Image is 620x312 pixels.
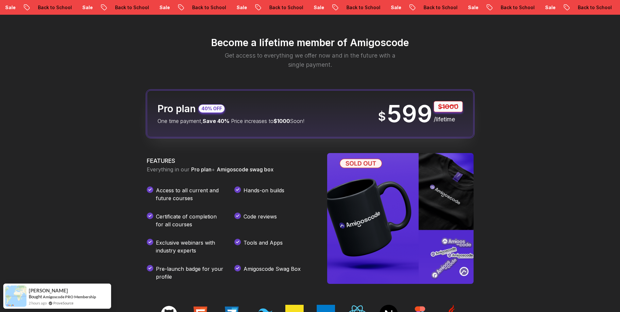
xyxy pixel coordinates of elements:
p: Sale [231,4,252,11]
p: Access to all current and future courses [156,186,224,202]
h2: Pro plan [158,103,196,114]
p: Sale [385,4,406,11]
p: Code reviews [243,213,277,228]
img: provesource social proof notification image [5,286,26,307]
p: 40% OFF [201,105,222,112]
p: Back to School [186,4,231,11]
p: 599 [387,102,432,126]
span: Save 40% [203,118,229,124]
img: Amigoscode SwagBox [327,153,474,284]
p: Hands-on builds [243,186,284,202]
p: Sale [154,4,175,11]
p: Back to School [32,4,76,11]
span: Bought [29,294,42,299]
p: Pre-launch badge for your profile [156,265,224,281]
p: Exclusive webinars with industry experts [156,239,224,254]
span: $1000 [274,118,290,124]
span: $ [378,110,386,123]
p: Everything in our + [147,165,311,173]
p: Sale [308,4,329,11]
p: Certificate of completion for all courses [156,213,224,228]
p: Back to School [263,4,308,11]
a: ProveSource [53,300,74,306]
p: Get access to everything we offer now and in the future with a single payment. [216,51,404,69]
p: Back to School [109,4,154,11]
p: Back to School [495,4,539,11]
p: Back to School [572,4,616,11]
h2: Become a lifetime member of Amigoscode [114,37,506,48]
p: $1000 [434,101,463,112]
p: Back to School [341,4,385,11]
p: One time payment, Price increases to Soon! [158,117,304,125]
span: 2 hours ago [29,300,47,306]
p: Sale [76,4,97,11]
span: [PERSON_NAME] [29,288,68,293]
p: Amigoscode Swag Box [243,265,301,281]
a: Amigoscode PRO Membership [43,294,96,299]
p: /lifetime [434,115,463,124]
p: Sale [462,4,483,11]
h3: FEATURES [147,156,311,165]
p: Tools and Apps [243,239,283,254]
p: Back to School [418,4,462,11]
p: Sale [539,4,560,11]
span: Pro plan [191,166,211,173]
span: Amigoscode swag box [217,166,274,173]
